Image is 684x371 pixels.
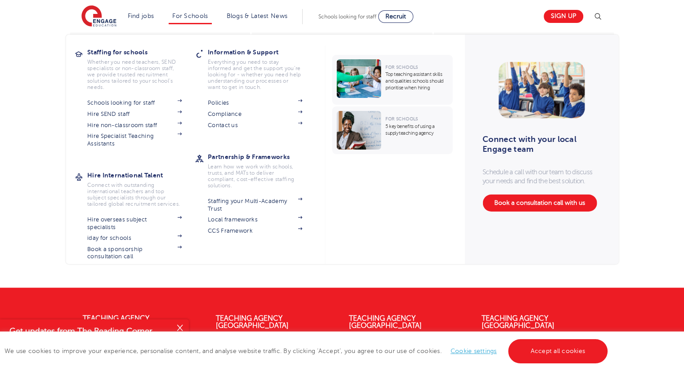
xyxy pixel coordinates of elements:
a: Blogs & Latest News [227,13,288,19]
p: Learn how we work with schools, trusts, and MATs to deliver compliant, cost-effective staffing so... [208,163,302,189]
span: Recruit [385,13,406,20]
a: Book a sponsorship consultation call [87,246,182,261]
span: For Schools [385,65,418,70]
img: Engage Education [81,5,116,28]
a: Compliance [208,110,302,118]
a: Hire SEND staff [87,110,182,118]
a: Teaching Agency [GEOGRAPHIC_DATA] [216,314,289,329]
a: Recruit [378,10,413,23]
a: For Schools5 key benefits of using a supply teaching agency [332,106,455,154]
a: Teaching Agency [GEOGRAPHIC_DATA] [482,314,554,329]
a: Book a consultation call with us [483,194,597,212]
a: Teaching Agency [GEOGRAPHIC_DATA] [83,314,156,329]
a: CCS Framework [208,227,302,234]
a: Schools looking for staff [87,99,182,106]
p: Schedule a call with our team to discuss your needs and find the best solution. [483,168,600,185]
span: We use cookies to improve your experience, personalise content, and analyse website traffic. By c... [4,348,610,354]
a: Partnership & FrameworksLearn how we work with schools, trusts, and MATs to deliver compliant, co... [208,150,316,189]
a: Hire Specialist Teaching Assistants [87,132,182,147]
button: Close [171,319,189,337]
span: Schools looking for staff [318,13,376,20]
p: Whether you need teachers, SEND specialists or non-classroom staff, we provide trusted recruitmen... [87,59,182,90]
p: 5 key benefits of using a supply teaching agency [385,123,448,137]
a: Teaching Agency [GEOGRAPHIC_DATA] [349,314,422,329]
a: Hire overseas subject specialists [87,216,182,231]
a: Staffing for schoolsWhether you need teachers, SEND specialists or non-classroom staff, we provid... [87,46,195,90]
a: For SchoolsTop teaching assistant skills and qualities schools should prioritise when hiring [332,55,455,105]
p: Connect with outstanding international teachers and top subject specialists through our tailored ... [87,182,182,207]
span: For Schools [385,116,418,121]
a: Hire International TalentConnect with outstanding international teachers and top subject speciali... [87,169,195,207]
p: Top teaching assistant skills and qualities schools should prioritise when hiring [385,71,448,91]
a: Information & SupportEverything you need to stay informed and get the support you’re looking for ... [208,46,316,90]
h4: Get updates from The Reading Corner [9,326,170,337]
h3: Information & Support [208,46,316,58]
a: Contact us [208,122,302,129]
h3: Partnership & Frameworks [208,150,316,163]
a: Staffing your Multi-Academy Trust [208,198,302,212]
h3: Hire International Talent [87,169,195,181]
a: Local frameworks [208,216,302,223]
h3: Staffing for schools [87,46,195,58]
a: iday for schools [87,234,182,242]
a: Hire non-classroom staff [87,122,182,129]
a: Policies [208,99,302,106]
a: Sign up [544,10,583,23]
p: Everything you need to stay informed and get the support you’re looking for - whether you need he... [208,59,302,90]
a: Cookie settings [451,348,497,354]
h3: Connect with your local Engage team [483,134,595,154]
a: Accept all cookies [508,339,608,363]
a: Find jobs [128,13,154,19]
a: For Schools [172,13,208,19]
